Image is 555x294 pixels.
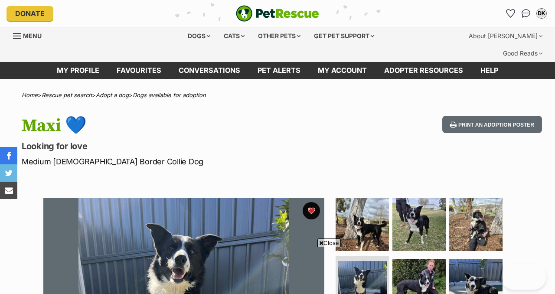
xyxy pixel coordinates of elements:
[22,140,339,152] p: Looking for love
[449,198,503,251] img: Photo of Maxi 💙
[108,62,170,79] a: Favourites
[442,116,542,134] button: Print an adoption poster
[519,7,533,20] a: Conversations
[309,62,375,79] a: My account
[501,264,546,290] iframe: Help Scout Beacon - Open
[503,7,517,20] a: Favourites
[182,27,216,45] div: Dogs
[252,27,307,45] div: Other pets
[317,238,341,247] span: Close
[537,9,546,18] div: DK
[392,198,446,251] img: Photo of Maxi 💙
[22,156,339,167] p: Medium [DEMOGRAPHIC_DATA] Border Collie Dog
[22,116,339,136] h1: Maxi 💙
[120,251,435,290] iframe: Advertisement
[23,32,42,39] span: Menu
[535,7,548,20] button: My account
[522,9,531,18] img: chat-41dd97257d64d25036548639549fe6c8038ab92f7586957e7f3b1b290dea8141.svg
[170,62,249,79] a: conversations
[472,62,507,79] a: Help
[336,198,389,251] img: Photo of Maxi 💙
[497,45,548,62] div: Good Reads
[303,202,320,219] button: favourite
[22,91,38,98] a: Home
[503,7,548,20] ul: Account quick links
[96,91,129,98] a: Adopt a dog
[48,62,108,79] a: My profile
[218,27,251,45] div: Cats
[375,62,472,79] a: Adopter resources
[42,91,92,98] a: Rescue pet search
[308,27,380,45] div: Get pet support
[463,27,548,45] div: About [PERSON_NAME]
[236,5,319,22] img: logo-e224e6f780fb5917bec1dbf3a21bbac754714ae5b6737aabdf751b685950b380.svg
[133,91,206,98] a: Dogs available for adoption
[7,6,53,21] a: Donate
[13,27,48,43] a: Menu
[249,62,309,79] a: Pet alerts
[236,5,319,22] a: PetRescue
